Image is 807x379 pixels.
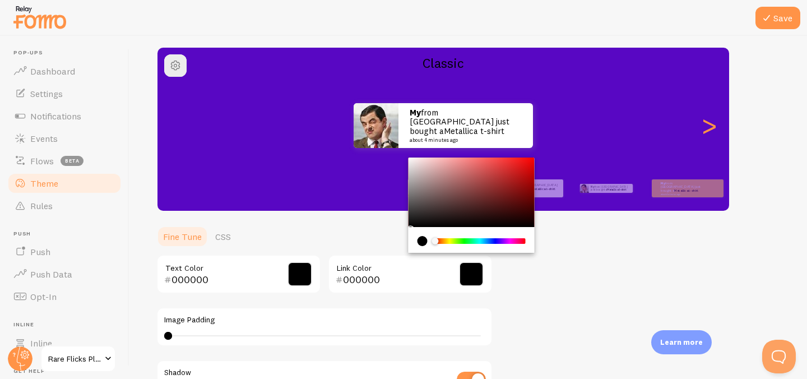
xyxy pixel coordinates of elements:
a: Events [7,127,122,150]
div: current color is #000000 [418,236,428,246]
p: from [GEOGRAPHIC_DATA] just bought a [512,183,559,193]
a: Settings [7,82,122,105]
span: Inline [13,321,122,329]
div: Chrome color picker [409,158,535,253]
a: Fine Tune [156,225,208,248]
small: about 4 minutes ago [661,193,704,195]
span: Push Data [30,269,72,280]
span: Rules [30,200,53,211]
span: Inline [30,338,52,349]
a: Push [7,241,122,263]
span: Events [30,133,58,144]
a: Rules [7,195,122,217]
span: Theme [30,178,58,189]
a: Inline [7,332,122,354]
a: Dashboard [7,60,122,82]
span: Push [30,246,50,257]
p: from [GEOGRAPHIC_DATA] just bought a [591,184,628,193]
img: Fomo [408,179,426,197]
span: Dashboard [30,66,75,77]
a: Theme [7,172,122,195]
a: Rare Flicks Plus! [40,345,116,372]
p: from [GEOGRAPHIC_DATA] just bought a [661,181,706,195]
a: Push Data [7,263,122,285]
a: Metallica t-shirt [607,188,626,191]
a: Notifications [7,105,122,127]
a: Opt-In [7,285,122,308]
strong: My [661,181,665,186]
div: Learn more [651,330,712,354]
div: Next slide [702,85,716,166]
img: fomo-relay-logo-orange.svg [12,3,68,31]
a: Metallica t-shirt [674,188,698,193]
strong: My [591,185,595,188]
img: Fomo [354,103,398,148]
p: from [GEOGRAPHIC_DATA] just bought a [410,108,522,143]
span: Rare Flicks Plus! [48,352,101,366]
a: CSS [208,225,238,248]
span: Notifications [30,110,81,122]
label: Image Padding [164,315,485,325]
a: Metallica t-shirt [444,126,504,136]
a: Flows beta [7,150,122,172]
strong: My [410,107,421,118]
iframe: Help Scout Beacon - Open [762,340,796,373]
span: Opt-In [30,291,57,302]
span: Push [13,230,122,238]
span: beta [61,156,84,166]
small: about 4 minutes ago [512,191,558,193]
span: Flows [30,155,54,167]
h2: Classic [157,54,729,72]
small: about 4 minutes ago [410,137,518,143]
span: Settings [30,88,63,99]
a: Metallica t-shirt [531,186,555,191]
span: Pop-ups [13,49,122,57]
img: Fomo [579,184,588,193]
p: Learn more [660,337,703,348]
